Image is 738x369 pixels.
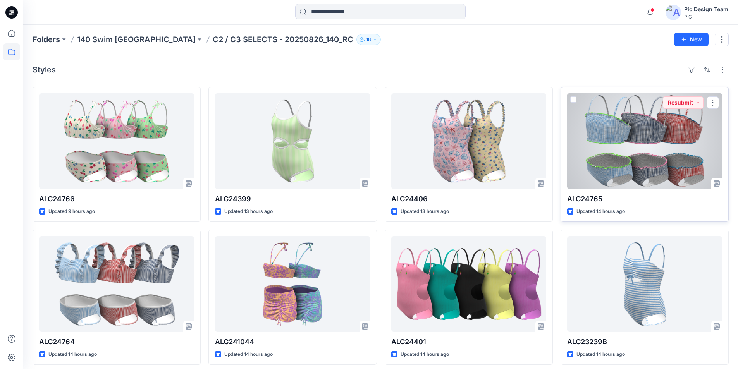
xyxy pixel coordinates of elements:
p: Updated 14 hours ago [48,350,97,359]
a: ALG241044 [215,236,370,332]
h4: Styles [33,65,56,74]
p: Updated 13 hours ago [224,208,273,216]
p: ALG24766 [39,194,194,204]
a: ALG24401 [391,236,546,332]
p: ALG24764 [39,336,194,347]
a: ALG24399 [215,93,370,189]
p: ALG24406 [391,194,546,204]
p: Updated 14 hours ago [576,350,625,359]
a: ALG23239B [567,236,722,332]
a: ALG24765 [567,93,722,189]
p: ALG241044 [215,336,370,347]
p: ALG23239B [567,336,722,347]
p: C2 / C3 SELECTS - 20250826_140_RC [213,34,353,45]
p: ALG24399 [215,194,370,204]
p: ALG24765 [567,194,722,204]
p: Updated 13 hours ago [401,208,449,216]
p: Updated 14 hours ago [576,208,625,216]
img: avatar [666,5,681,20]
p: 18 [366,35,371,44]
a: ALG24764 [39,236,194,332]
p: Updated 14 hours ago [224,350,273,359]
a: ALG24766 [39,93,194,189]
a: 140 Swim [GEOGRAPHIC_DATA] [77,34,196,45]
a: ALG24406 [391,93,546,189]
button: New [674,33,709,46]
button: 18 [356,34,381,45]
p: Updated 9 hours ago [48,208,95,216]
div: PIC [684,14,728,20]
p: ALG24401 [391,336,546,347]
a: Folders [33,34,60,45]
div: Pic Design Team [684,5,728,14]
p: Updated 14 hours ago [401,350,449,359]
